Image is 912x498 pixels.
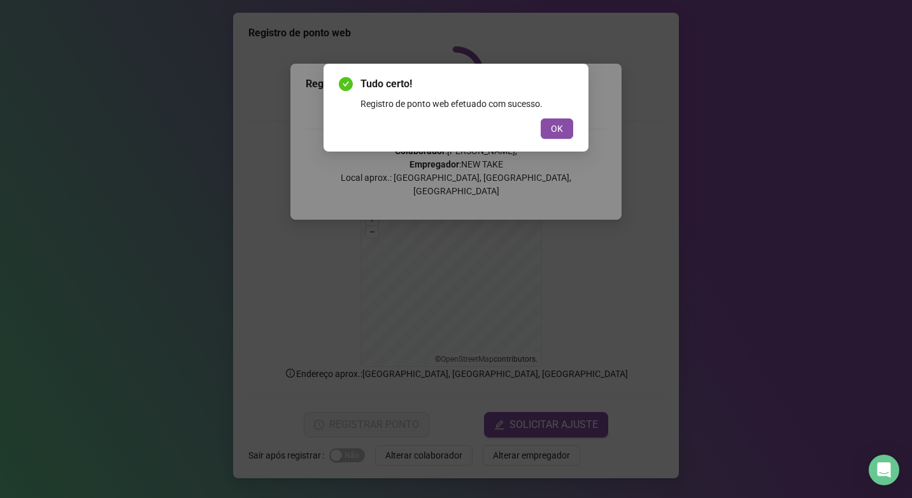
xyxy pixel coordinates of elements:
div: Registro de ponto web efetuado com sucesso. [360,97,573,111]
span: OK [551,122,563,136]
span: check-circle [339,77,353,91]
div: Open Intercom Messenger [869,455,899,485]
span: Tudo certo! [360,76,573,92]
button: OK [541,118,573,139]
